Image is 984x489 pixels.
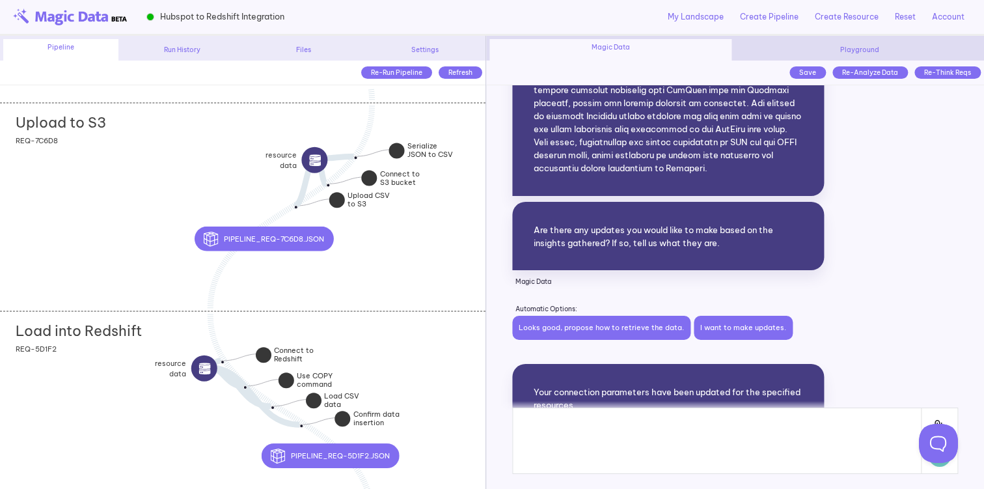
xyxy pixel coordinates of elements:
div: Re-Think Reqs [914,66,981,79]
img: beta-logo.png [13,8,127,25]
span: Hubspot to Redshift Integration [160,10,284,23]
a: My Landscape [668,11,724,23]
strong: Serialize JSON to CSV [407,141,453,159]
div: Pipeline [3,39,118,61]
div: Re-Analyze Data [832,66,908,79]
strong: Use COPY command [297,371,333,389]
div: pipeline_REQ-7C6D8.json [264,227,403,251]
div: Connect to S3 bucket [329,183,394,200]
div: Re-Run Pipeline [361,66,432,79]
strong: Connect to Redshift [274,346,314,363]
a: I want to make updates. [700,323,786,332]
button: pipeline_REQ-5D1F2.json [262,443,399,468]
strong: resource [155,357,186,368]
div: Save [789,66,826,79]
a: Create Pipeline [740,11,799,23]
div: Magic Data [489,39,731,61]
div: Refresh [439,66,482,79]
span: data [155,369,186,379]
div: resourcedatasource icon [347,168,409,194]
img: source icon [308,154,321,166]
a: Looks good, propose how to retrieve the data. [519,323,684,332]
a: Reset [895,11,916,23]
h2: Load into Redshift [16,322,142,339]
div: Load CSV data [273,406,338,423]
div: Run History [125,45,239,55]
div: Upload CSV to S3 [297,205,362,222]
div: Are there any updates you would like to make based on the insights gathered? If so, tell us what ... [512,202,824,270]
strong: resource [266,149,297,160]
div: Settings [368,45,482,55]
div: Use COPY command [246,385,311,402]
strong: Load CSV data [324,391,359,409]
div: resourcedatasource icon [236,376,299,402]
strong: Connect to S3 bucket [380,169,420,187]
div: Connect to Redshift [223,360,288,377]
span: REQ-5D1F2 [16,344,57,353]
span: REQ-7C6D8 [16,135,58,145]
a: Create Resource [815,11,879,23]
iframe: Toggle Customer Support [919,424,958,463]
a: Account [932,11,964,23]
strong: Confirm data insertion [353,410,400,427]
img: source icon [198,362,211,374]
p: Magic Data [512,270,824,294]
p: Automatic Options: [512,302,796,316]
div: Playground [739,45,981,55]
div: Confirm data insertion [303,424,368,441]
div: Serialize JSON to CSV [357,156,422,173]
div: Your connection parameters have been updated for the specified resources. [512,364,824,432]
img: Attach File [928,415,951,444]
span: data [266,160,297,171]
button: pipeline_REQ-7C6D8.json [195,227,333,251]
strong: Upload CSV to S3 [348,191,390,208]
div: pipeline_REQ-5D1F2.json [331,443,468,468]
div: Files [246,45,361,55]
h2: Upload to S3 [16,114,106,131]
